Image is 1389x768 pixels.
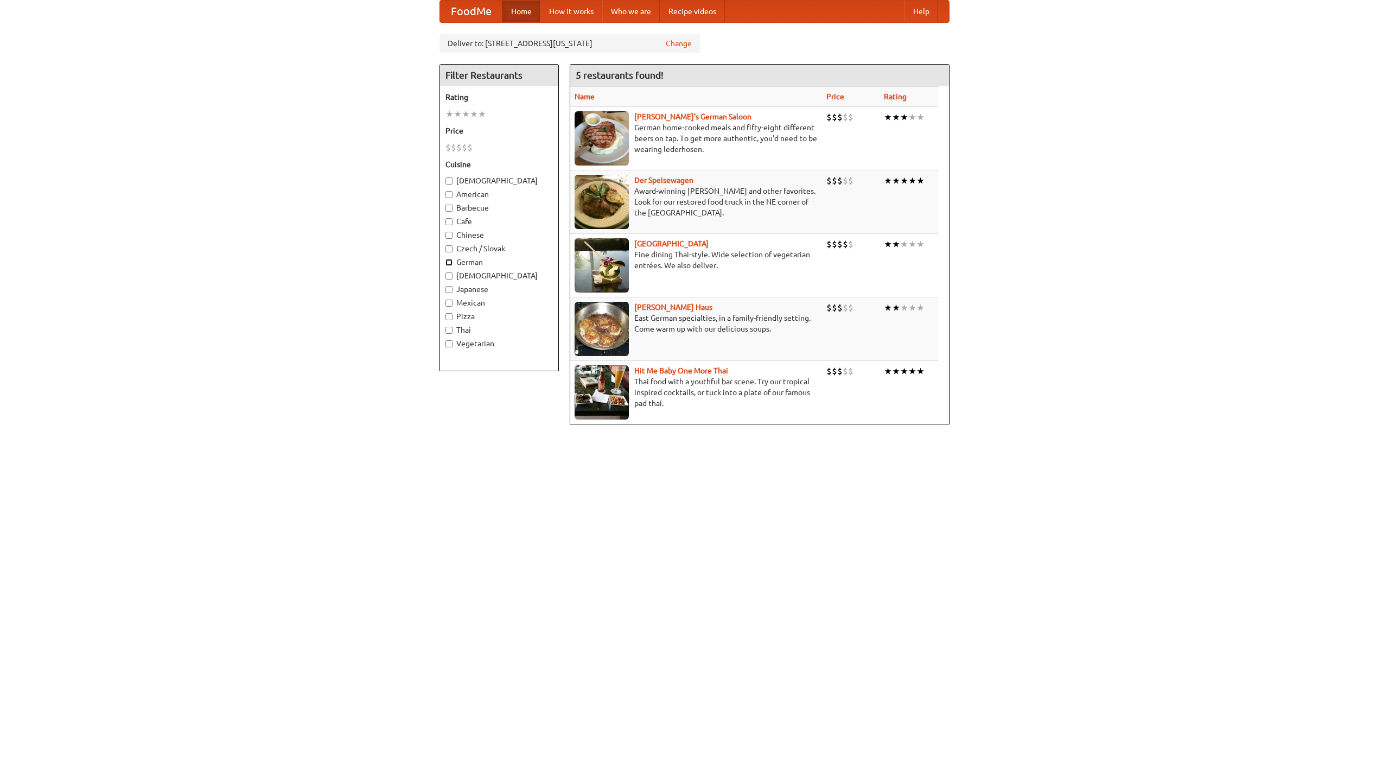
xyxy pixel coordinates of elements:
p: Thai food with a youthful bar scene. Try our tropical inspired cocktails, or tuck into a plate of... [575,376,818,409]
h5: Rating [445,92,553,103]
li: $ [848,175,853,187]
p: East German specialties, in a family-friendly setting. Come warm up with our delicious soups. [575,313,818,334]
li: ★ [892,238,900,250]
li: $ [848,302,853,314]
img: babythai.jpg [575,365,629,420]
li: $ [826,365,832,377]
li: $ [848,111,853,123]
input: [DEMOGRAPHIC_DATA] [445,177,453,185]
p: Fine dining Thai-style. Wide selection of vegetarian entrées. We also deliver. [575,249,818,271]
a: Change [666,38,692,49]
img: esthers.jpg [575,111,629,166]
li: $ [837,238,843,250]
label: Mexican [445,297,553,308]
input: Pizza [445,313,453,320]
input: Mexican [445,300,453,307]
li: $ [826,302,832,314]
li: ★ [884,302,892,314]
li: $ [843,302,848,314]
label: Thai [445,325,553,335]
label: German [445,257,553,268]
li: $ [843,365,848,377]
li: ★ [916,111,925,123]
li: ★ [900,175,908,187]
h5: Cuisine [445,159,553,170]
li: ★ [908,111,916,123]
li: ★ [908,238,916,250]
div: Deliver to: [STREET_ADDRESS][US_STATE] [439,34,700,53]
input: Japanese [445,286,453,293]
a: [GEOGRAPHIC_DATA] [634,239,709,248]
li: ★ [900,238,908,250]
a: Der Speisewagen [634,176,693,185]
li: ★ [908,302,916,314]
img: speisewagen.jpg [575,175,629,229]
li: ★ [900,111,908,123]
a: Home [502,1,540,22]
li: $ [826,238,832,250]
a: FoodMe [440,1,502,22]
input: German [445,259,453,266]
a: How it works [540,1,602,22]
input: Barbecue [445,205,453,212]
b: Hit Me Baby One More Thai [634,366,728,375]
img: satay.jpg [575,238,629,293]
label: [DEMOGRAPHIC_DATA] [445,175,553,186]
li: $ [832,238,837,250]
li: ★ [884,365,892,377]
li: ★ [916,238,925,250]
label: Pizza [445,311,553,322]
li: $ [445,142,451,154]
img: kohlhaus.jpg [575,302,629,356]
a: [PERSON_NAME]'s German Saloon [634,112,751,121]
input: Cafe [445,218,453,225]
li: $ [456,142,462,154]
li: $ [832,111,837,123]
input: Vegetarian [445,340,453,347]
p: German home-cooked meals and fifty-eight different beers on tap. To get more authentic, you'd nee... [575,122,818,155]
a: Help [904,1,938,22]
label: Czech / Slovak [445,243,553,254]
li: ★ [900,365,908,377]
a: Rating [884,92,907,101]
li: $ [832,365,837,377]
li: ★ [916,365,925,377]
a: [PERSON_NAME] Haus [634,303,712,312]
a: Recipe videos [660,1,725,22]
label: Japanese [445,284,553,295]
h5: Price [445,125,553,136]
li: ★ [892,302,900,314]
li: ★ [892,111,900,123]
label: American [445,189,553,200]
li: ★ [470,108,478,120]
a: Who we are [602,1,660,22]
label: Cafe [445,216,553,227]
li: ★ [454,108,462,120]
li: ★ [916,175,925,187]
li: ★ [892,365,900,377]
label: Barbecue [445,202,553,213]
input: Thai [445,327,453,334]
li: $ [832,175,837,187]
li: $ [451,142,456,154]
li: ★ [478,108,486,120]
li: ★ [916,302,925,314]
p: Award-winning [PERSON_NAME] and other favorites. Look for our restored food truck in the NE corne... [575,186,818,218]
input: Czech / Slovak [445,245,453,252]
li: ★ [462,108,470,120]
label: [DEMOGRAPHIC_DATA] [445,270,553,281]
li: ★ [445,108,454,120]
li: ★ [900,302,908,314]
a: Name [575,92,595,101]
a: Price [826,92,844,101]
label: Vegetarian [445,338,553,349]
input: Chinese [445,232,453,239]
input: American [445,191,453,198]
li: ★ [884,238,892,250]
li: $ [826,111,832,123]
ng-pluralize: 5 restaurants found! [576,70,664,80]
